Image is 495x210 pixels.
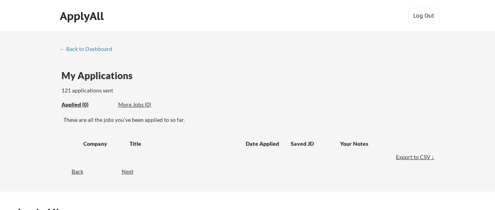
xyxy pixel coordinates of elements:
[59,46,118,52] div: ← Back to Dashboard
[118,101,176,109] div: More Jobs (0)
[61,71,139,80] div: My Applications
[59,46,118,54] a: ← Back to Dashboard
[246,140,280,148] div: Date Applied
[61,101,112,109] div: These are all the jobs you've been applied to so far.
[61,101,112,109] div: Applied (0)
[118,101,176,109] div: These are job applications we think you'd be a good fit for, but couldn't apply you to automatica...
[61,87,213,94] div: 121 applications sent
[340,140,429,148] div: Your Notes
[63,116,436,124] div: These are all the jobs you've been applied to so far.
[122,168,142,176] div: Next
[59,168,83,176] div: Back
[396,153,436,161] div: Export to CSV ↓
[83,140,122,148] div: Company
[408,8,439,24] button: Log Out
[130,140,238,148] div: Title
[60,9,106,23] div: ApplyAll
[291,136,340,150] div: Saved JD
